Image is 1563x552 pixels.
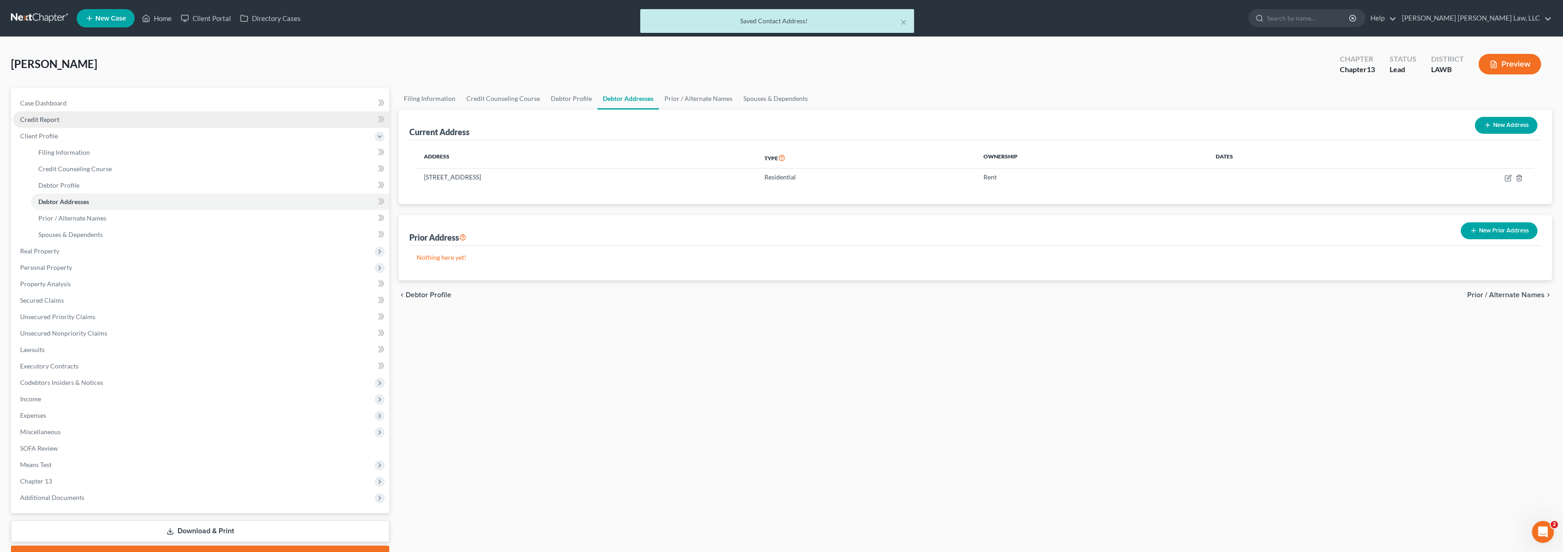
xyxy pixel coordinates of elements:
span: Prior / Alternate Names [38,214,106,222]
td: Rent [976,168,1208,186]
div: Current Address [409,126,470,137]
span: Income [20,395,41,403]
span: Credit Report [20,116,59,123]
span: Codebtors Insiders & Notices [20,379,103,386]
a: Executory Contracts [13,358,389,374]
span: Additional Documents [20,494,84,501]
span: Secured Claims [20,296,64,304]
a: Filing Information [31,144,389,161]
span: Prior / Alternate Names [1467,291,1545,299]
div: Prior Address [409,232,466,243]
span: Executory Contracts [20,362,78,370]
a: Credit Report [13,111,389,128]
span: Client Profile [20,132,58,140]
iframe: Intercom live chat [1532,521,1554,543]
span: Debtor Addresses [38,198,89,205]
a: Lawsuits [13,342,389,358]
span: Real Property [20,247,59,255]
a: Download & Print [11,520,389,542]
i: chevron_right [1545,291,1552,299]
a: Property Analysis [13,276,389,292]
div: Lead [1390,64,1417,75]
a: Unsecured Priority Claims [13,309,389,325]
a: Secured Claims [13,292,389,309]
a: Credit Counseling Course [31,161,389,177]
button: × [900,16,907,27]
span: SOFA Review [20,444,58,452]
th: Ownership [976,147,1208,168]
a: Debtor Profile [31,177,389,194]
a: Debtor Addresses [597,88,659,110]
a: SOFA Review [13,440,389,457]
div: Chapter [1340,54,1375,64]
span: [PERSON_NAME] [11,57,97,70]
a: Spouses & Dependents [738,88,813,110]
a: Case Dashboard [13,95,389,111]
a: Debtor Profile [545,88,597,110]
span: Property Analysis [20,280,71,288]
button: Preview [1479,54,1541,74]
span: Case Dashboard [20,99,67,107]
div: District [1431,54,1464,64]
a: Debtor Addresses [31,194,389,210]
a: Prior / Alternate Names [31,210,389,226]
span: Personal Property [20,263,72,271]
button: New Address [1475,117,1537,134]
td: Residential [757,168,976,186]
a: Prior / Alternate Names [659,88,738,110]
button: Prior / Alternate Names chevron_right [1467,291,1552,299]
span: Expenses [20,411,46,419]
div: Status [1390,54,1417,64]
span: Lawsuits [20,346,45,353]
div: LAWB [1431,64,1464,75]
a: Spouses & Dependents [31,226,389,243]
th: Type [757,147,976,168]
span: Unsecured Priority Claims [20,313,95,321]
div: Chapter [1340,64,1375,75]
a: Unsecured Nonpriority Claims [13,325,389,342]
span: Miscellaneous [20,428,61,436]
button: chevron_left Debtor Profile [398,291,451,299]
span: 2 [1551,521,1558,528]
a: Credit Counseling Course [461,88,545,110]
span: Chapter 13 [20,477,52,485]
span: 13 [1367,65,1375,74]
p: Nothing here yet! [417,253,1534,262]
td: [STREET_ADDRESS] [417,168,757,186]
span: Credit Counseling Course [38,165,112,173]
span: Means Test [20,461,52,468]
span: Spouses & Dependents [38,231,103,238]
span: Unsecured Nonpriority Claims [20,329,107,337]
th: Dates [1208,147,1360,168]
span: Filing Information [38,148,90,156]
a: Filing Information [398,88,461,110]
th: Address [417,147,757,168]
span: Debtor Profile [406,291,451,299]
div: Saved Contact Address! [648,16,907,26]
button: New Prior Address [1461,222,1537,239]
i: chevron_left [398,291,406,299]
span: Debtor Profile [38,181,79,189]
